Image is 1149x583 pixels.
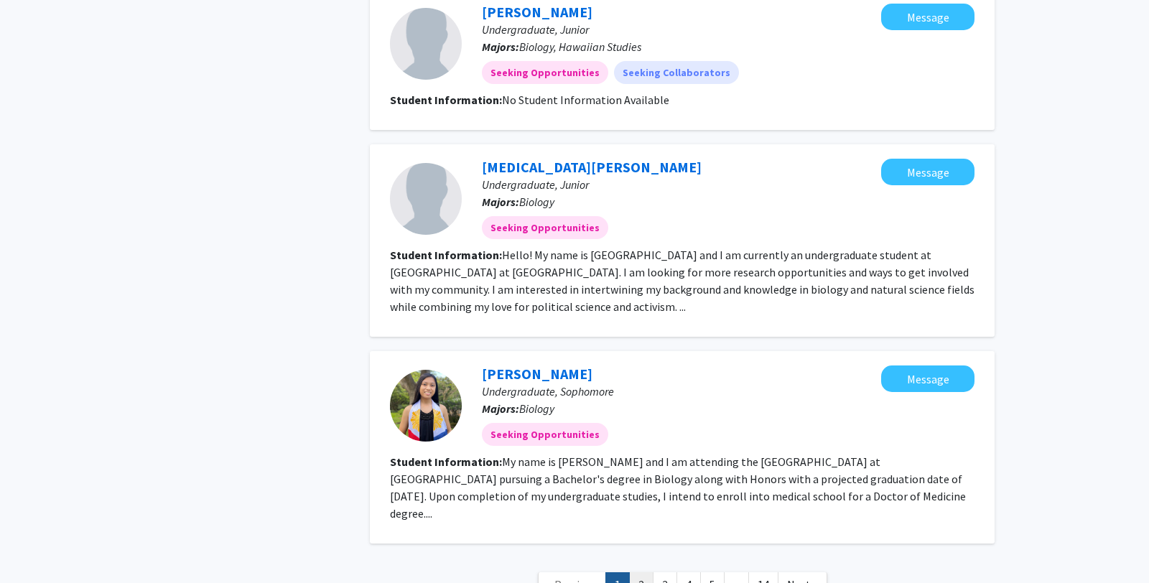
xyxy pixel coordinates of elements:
span: Biology, Hawaiian Studies [519,39,641,54]
mat-chip: Seeking Collaborators [614,61,739,84]
a: [PERSON_NAME] [482,365,592,383]
button: Message Alexis Molina [881,365,974,392]
mat-chip: Seeking Opportunities [482,216,608,239]
span: Undergraduate, Junior [482,22,589,37]
b: Student Information: [390,454,502,469]
a: [PERSON_NAME] [482,3,592,21]
mat-chip: Seeking Opportunities [482,61,608,84]
fg-read-more: Hello! My name is [GEOGRAPHIC_DATA] and I am currently an undergraduate student at [GEOGRAPHIC_DA... [390,248,974,314]
button: Message Hayley Luke [881,4,974,30]
button: Message Skyla Rogers [881,159,974,185]
span: Undergraduate, Junior [482,177,589,192]
span: Biology [519,401,554,416]
fg-read-more: My name is [PERSON_NAME] and I am attending the [GEOGRAPHIC_DATA] at [GEOGRAPHIC_DATA] pursuing a... [390,454,966,521]
mat-chip: Seeking Opportunities [482,423,608,446]
b: Majors: [482,39,519,54]
a: [MEDICAL_DATA][PERSON_NAME] [482,158,702,176]
span: No Student Information Available [502,93,669,107]
b: Student Information: [390,93,502,107]
span: Undergraduate, Sophomore [482,384,614,398]
span: Biology [519,195,554,209]
b: Majors: [482,195,519,209]
iframe: Chat [11,518,61,572]
b: Student Information: [390,248,502,262]
b: Majors: [482,401,519,416]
